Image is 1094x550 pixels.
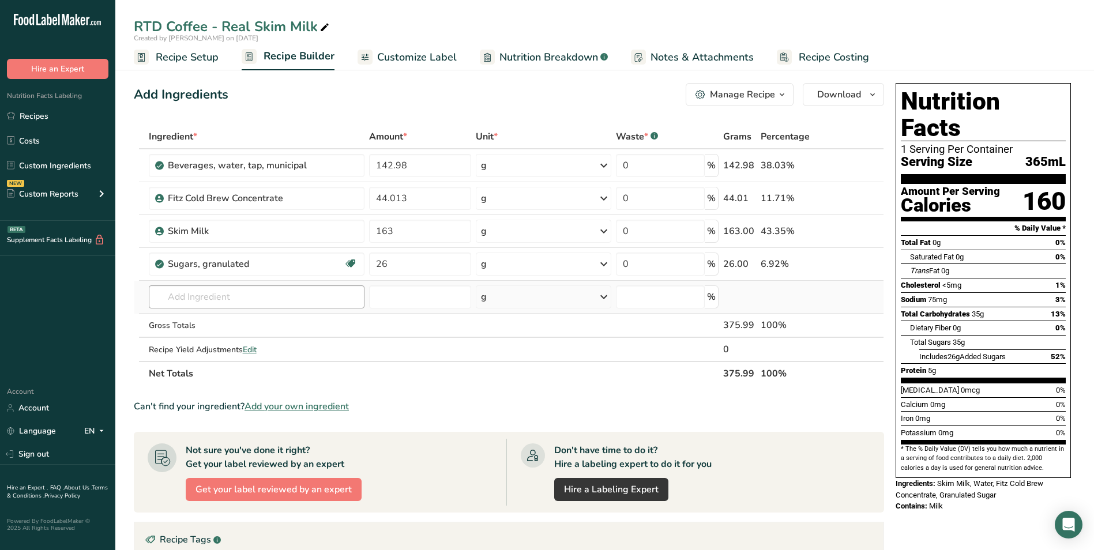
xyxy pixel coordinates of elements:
[761,130,810,144] span: Percentage
[1022,186,1066,217] div: 160
[901,197,1000,214] div: Calories
[919,352,1006,361] span: Includes Added Sugars
[901,155,972,169] span: Serving Size
[1025,155,1066,169] span: 365mL
[168,191,312,205] div: Fitz Cold Brew Concentrate
[1056,414,1066,423] span: 0%
[901,366,926,375] span: Protein
[723,191,756,205] div: 44.01
[956,253,964,261] span: 0g
[901,310,970,318] span: Total Carbohydrates
[930,400,945,409] span: 0mg
[896,479,1043,499] span: Skim Milk, Water, Fitz Cold Brew Concentrate, Granulated Sugar
[948,352,960,361] span: 26g
[721,361,758,385] th: 375.99
[901,414,913,423] span: Iron
[7,226,25,233] div: BETA
[915,414,930,423] span: 0mg
[723,224,756,238] div: 163.00
[896,479,935,488] span: Ingredients:
[910,253,954,261] span: Saturated Fat
[901,386,959,394] span: [MEDICAL_DATA]
[7,421,56,441] a: Language
[928,366,936,375] span: 5g
[84,424,108,438] div: EN
[761,257,829,271] div: 6.92%
[134,33,258,43] span: Created by [PERSON_NAME] on [DATE]
[777,44,869,70] a: Recipe Costing
[901,295,926,304] span: Sodium
[933,238,941,247] span: 0g
[901,238,931,247] span: Total Fat
[1055,253,1066,261] span: 0%
[901,428,937,437] span: Potassium
[941,266,949,275] span: 0g
[146,361,721,385] th: Net Totals
[1056,428,1066,437] span: 0%
[910,323,951,332] span: Dietary Fiber
[156,50,219,65] span: Recipe Setup
[168,159,312,172] div: Beverages, water, tap, municipal
[7,59,108,79] button: Hire an Expert
[64,484,92,492] a: About Us .
[651,50,754,65] span: Notes & Attachments
[264,48,334,64] span: Recipe Builder
[929,502,943,510] span: Milk
[910,266,929,275] i: Trans
[799,50,869,65] span: Recipe Costing
[50,484,64,492] a: FAQ .
[942,281,961,289] span: <5mg
[186,478,362,501] button: Get your label reviewed by an expert
[369,130,407,144] span: Amount
[1056,400,1066,409] span: 0%
[1055,323,1066,332] span: 0%
[723,159,756,172] div: 142.98
[901,221,1066,235] section: % Daily Value *
[616,130,658,144] div: Waste
[480,44,608,70] a: Nutrition Breakdown
[481,191,487,205] div: g
[761,191,829,205] div: 11.71%
[476,130,498,144] span: Unit
[168,224,312,238] div: Skim Milk
[44,492,80,500] a: Privacy Policy
[901,281,941,289] span: Cholesterol
[149,319,364,331] div: Gross Totals
[7,484,108,500] a: Terms & Conditions .
[723,130,751,144] span: Grams
[972,310,984,318] span: 35g
[1055,238,1066,247] span: 0%
[928,295,947,304] span: 75mg
[710,88,775,101] div: Manage Recipe
[7,180,24,187] div: NEW
[1051,310,1066,318] span: 13%
[481,224,487,238] div: g
[896,502,927,510] span: Contains:
[723,257,756,271] div: 26.00
[953,338,965,346] span: 35g
[358,44,457,70] a: Customize Label
[242,43,334,71] a: Recipe Builder
[7,518,108,532] div: Powered By FoodLabelMaker © 2025 All Rights Reserved
[7,188,78,200] div: Custom Reports
[168,257,312,271] div: Sugars, granulated
[1055,511,1082,538] div: Open Intercom Messenger
[803,83,884,106] button: Download
[1055,295,1066,304] span: 3%
[723,342,756,356] div: 0
[196,483,352,496] span: Get your label reviewed by an expert
[134,16,332,37] div: RTD Coffee - Real Skim Milk
[758,361,832,385] th: 100%
[901,88,1066,141] h1: Nutrition Facts
[243,344,257,355] span: Edit
[901,186,1000,197] div: Amount Per Serving
[953,323,961,332] span: 0g
[245,400,349,413] span: Add your own ingredient
[377,50,457,65] span: Customize Label
[761,318,829,332] div: 100%
[1051,352,1066,361] span: 52%
[134,400,884,413] div: Can't find your ingredient?
[817,88,861,101] span: Download
[134,44,219,70] a: Recipe Setup
[481,290,487,304] div: g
